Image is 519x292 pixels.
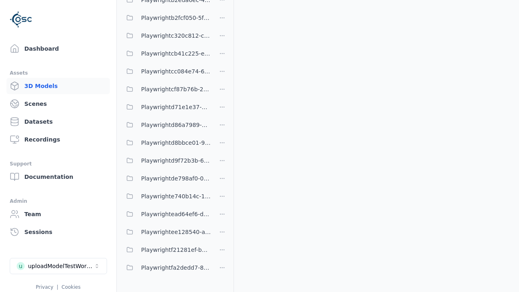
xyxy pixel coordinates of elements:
[122,260,211,276] button: Playwrightfa2dedd7-83d1-48b2-a06f-a16c3db01942
[6,41,110,57] a: Dashboard
[141,102,211,112] span: Playwrightd71e1e37-d31c-4572-b04d-3c18b6f85a3d
[10,68,107,78] div: Assets
[17,262,25,270] div: u
[6,78,110,94] a: 3D Models
[10,196,107,206] div: Admin
[141,209,211,219] span: Playwrightead64ef6-db1b-4d5a-b49f-5bade78b8f72
[141,31,211,41] span: Playwrightc320c812-c1c4-4e9b-934e-2277c41aca46
[122,117,211,133] button: Playwrightd86a7989-a27e-4cc3-9165-73b2f9dacd14
[122,99,211,115] button: Playwrightd71e1e37-d31c-4572-b04d-3c18b6f85a3d
[57,284,58,290] span: |
[141,138,211,148] span: Playwrightd8bbce01-9637-468c-8f59-1050d21f77ba
[6,114,110,130] a: Datasets
[122,170,211,187] button: Playwrightde798af0-0a13-4792-ac1d-0e6eb1e31492
[6,96,110,112] a: Scenes
[122,206,211,222] button: Playwrightead64ef6-db1b-4d5a-b49f-5bade78b8f72
[141,191,211,201] span: Playwrighte740b14c-14da-4387-887c-6b8e872d97ef
[141,263,211,273] span: Playwrightfa2dedd7-83d1-48b2-a06f-a16c3db01942
[62,284,81,290] a: Cookies
[122,135,211,151] button: Playwrightd8bbce01-9637-468c-8f59-1050d21f77ba
[10,258,107,274] button: Select a workspace
[141,13,211,23] span: Playwrightb2fcf050-5f27-47cb-87c2-faf00259dd62
[10,159,107,169] div: Support
[122,224,211,240] button: Playwrightee128540-aad7-45a2-a070-fbdd316a1489
[141,174,211,183] span: Playwrightde798af0-0a13-4792-ac1d-0e6eb1e31492
[122,63,211,79] button: Playwrightcc084e74-6bd9-4f7e-8d69-516a74321fe7
[122,152,211,169] button: Playwrightd9f72b3b-66f5-4fd0-9c49-a6be1a64c72c
[141,120,211,130] span: Playwrightd86a7989-a27e-4cc3-9165-73b2f9dacd14
[141,156,211,165] span: Playwrightd9f72b3b-66f5-4fd0-9c49-a6be1a64c72c
[141,245,211,255] span: Playwrightf21281ef-bbe4-4d9a-bb9a-5ca1779a30ca
[36,284,53,290] a: Privacy
[10,8,32,31] img: Logo
[6,224,110,240] a: Sessions
[122,242,211,258] button: Playwrightf21281ef-bbe4-4d9a-bb9a-5ca1779a30ca
[141,49,211,58] span: Playwrightcb41c225-e288-4c3c-b493-07c6e16c0d29
[122,28,211,44] button: Playwrightc320c812-c1c4-4e9b-934e-2277c41aca46
[122,10,211,26] button: Playwrightb2fcf050-5f27-47cb-87c2-faf00259dd62
[28,262,94,270] div: uploadModelTestWorkspace
[122,45,211,62] button: Playwrightcb41c225-e288-4c3c-b493-07c6e16c0d29
[122,81,211,97] button: Playwrightcf87b76b-25d2-4f03-98a0-0e4abce8ca21
[141,84,211,94] span: Playwrightcf87b76b-25d2-4f03-98a0-0e4abce8ca21
[6,169,110,185] a: Documentation
[141,67,211,76] span: Playwrightcc084e74-6bd9-4f7e-8d69-516a74321fe7
[6,206,110,222] a: Team
[122,188,211,204] button: Playwrighte740b14c-14da-4387-887c-6b8e872d97ef
[141,227,211,237] span: Playwrightee128540-aad7-45a2-a070-fbdd316a1489
[6,131,110,148] a: Recordings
